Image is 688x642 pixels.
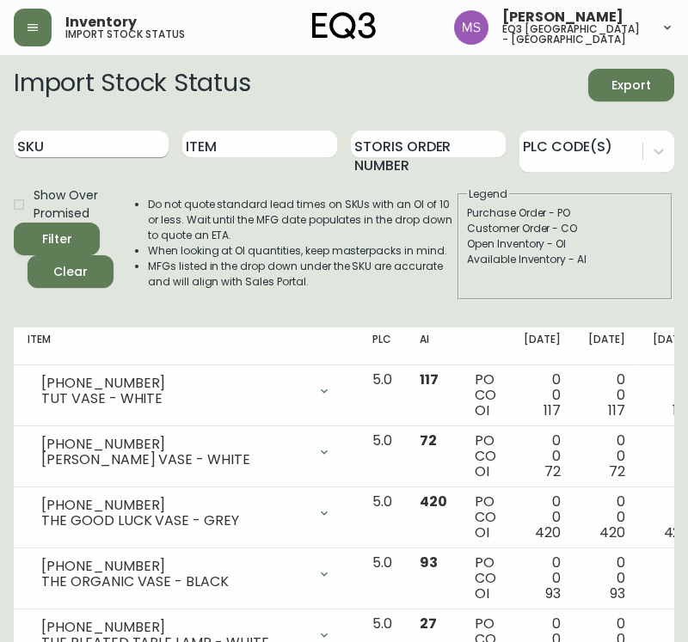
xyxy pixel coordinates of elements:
span: 93 [610,584,625,603]
div: [PHONE_NUMBER] [41,620,307,635]
span: [PERSON_NAME] [502,10,623,24]
div: PO CO [475,494,496,541]
div: PO CO [475,555,496,602]
div: [PHONE_NUMBER] [41,376,307,391]
span: 420 [535,523,561,542]
span: 93 [545,584,561,603]
div: 0 0 [588,494,625,541]
div: Filter [42,229,72,250]
div: [PHONE_NUMBER]TUT VASE - WHITE [28,372,345,410]
li: MFGs listed in the drop down under the SKU are accurate and will align with Sales Portal. [148,259,456,290]
div: PO CO [475,433,496,480]
span: Clear [41,261,100,283]
span: 420 [599,523,625,542]
th: [DATE] [574,327,639,365]
h2: Import Stock Status [14,69,250,101]
div: [PHONE_NUMBER] [41,498,307,513]
div: [PERSON_NAME] VASE - WHITE [41,452,307,468]
img: logo [312,12,376,40]
h5: eq3 [GEOGRAPHIC_DATA] - [GEOGRAPHIC_DATA] [502,24,647,45]
div: 0 0 [588,555,625,602]
div: PO CO [475,372,496,419]
th: [DATE] [510,327,574,365]
td: 5.0 [359,365,406,426]
div: 0 0 [524,372,561,419]
img: 1b6e43211f6f3cc0b0729c9049b8e7af [454,10,488,45]
h5: import stock status [65,29,185,40]
span: 420 [420,492,447,511]
span: Export [602,75,660,96]
span: Inventory [65,15,137,29]
span: 27 [420,614,437,633]
div: [PHONE_NUMBER]THE GOOD LUCK VASE - GREY [28,494,345,532]
span: 117 [420,370,439,389]
div: 0 0 [524,433,561,480]
button: Filter [14,223,100,255]
div: 0 0 [588,433,625,480]
legend: Legend [467,186,509,202]
div: Customer Order - CO [467,221,663,236]
span: OI [475,400,489,420]
div: Open Inventory - OI [467,236,663,252]
div: 0 0 [524,494,561,541]
div: Available Inventory - AI [467,252,663,267]
th: AI [406,327,461,365]
div: [PHONE_NUMBER]THE ORGANIC VASE - BLACK [28,555,345,593]
div: THE GOOD LUCK VASE - GREY [41,513,307,529]
span: 117 [544,400,561,420]
div: 0 0 [588,372,625,419]
span: 72 [544,462,561,481]
button: Export [588,69,674,101]
th: PLC [359,327,406,365]
span: OI [475,584,489,603]
span: 117 [608,400,625,420]
button: Clear [28,255,114,288]
div: TUT VASE - WHITE [41,391,307,407]
th: Item [14,327,359,365]
span: OI [475,462,489,481]
li: Do not quote standard lead times on SKUs with an OI of 10 or less. Wait until the MFG date popula... [148,197,456,243]
div: THE ORGANIC VASE - BLACK [41,574,307,590]
div: [PHONE_NUMBER] [41,559,307,574]
td: 5.0 [359,426,406,487]
div: Purchase Order - PO [467,205,663,221]
div: 0 0 [524,555,561,602]
span: 93 [420,553,438,572]
span: OI [475,523,489,542]
span: Show Over Promised [34,186,100,223]
span: 72 [420,431,437,450]
td: 5.0 [359,548,406,609]
span: 72 [609,462,625,481]
td: 5.0 [359,487,406,548]
li: When looking at OI quantities, keep masterpacks in mind. [148,243,456,259]
div: [PHONE_NUMBER][PERSON_NAME] VASE - WHITE [28,433,345,471]
div: [PHONE_NUMBER] [41,437,307,452]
